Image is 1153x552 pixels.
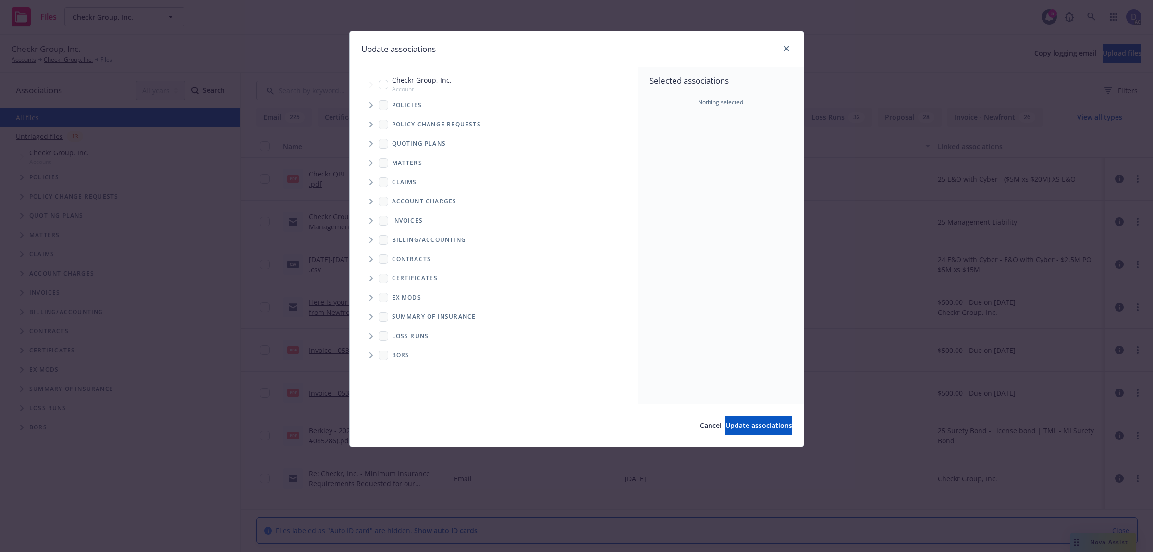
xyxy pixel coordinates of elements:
span: Nothing selected [698,98,743,107]
span: Update associations [725,421,792,430]
span: Contracts [392,256,431,262]
span: Quoting plans [392,141,446,147]
button: Cancel [700,416,722,435]
span: Ex Mods [392,295,421,301]
div: Tree Example [350,73,638,230]
span: Billing/Accounting [392,237,466,243]
span: Invoices [392,218,423,224]
span: Loss Runs [392,333,429,339]
span: Matters [392,160,422,166]
button: Update associations [725,416,792,435]
span: Certificates [392,276,438,281]
h1: Update associations [361,43,436,55]
span: Cancel [700,421,722,430]
span: Summary of insurance [392,314,476,320]
span: Account charges [392,199,457,204]
span: Policies [392,102,422,108]
span: Claims [392,179,417,185]
span: Policy change requests [392,122,481,127]
span: Selected associations [650,75,792,87]
span: Checkr Group, Inc. [392,75,452,85]
div: Folder Tree Example [350,230,638,365]
span: Account [392,85,452,93]
span: BORs [392,352,410,358]
a: close [781,43,792,54]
